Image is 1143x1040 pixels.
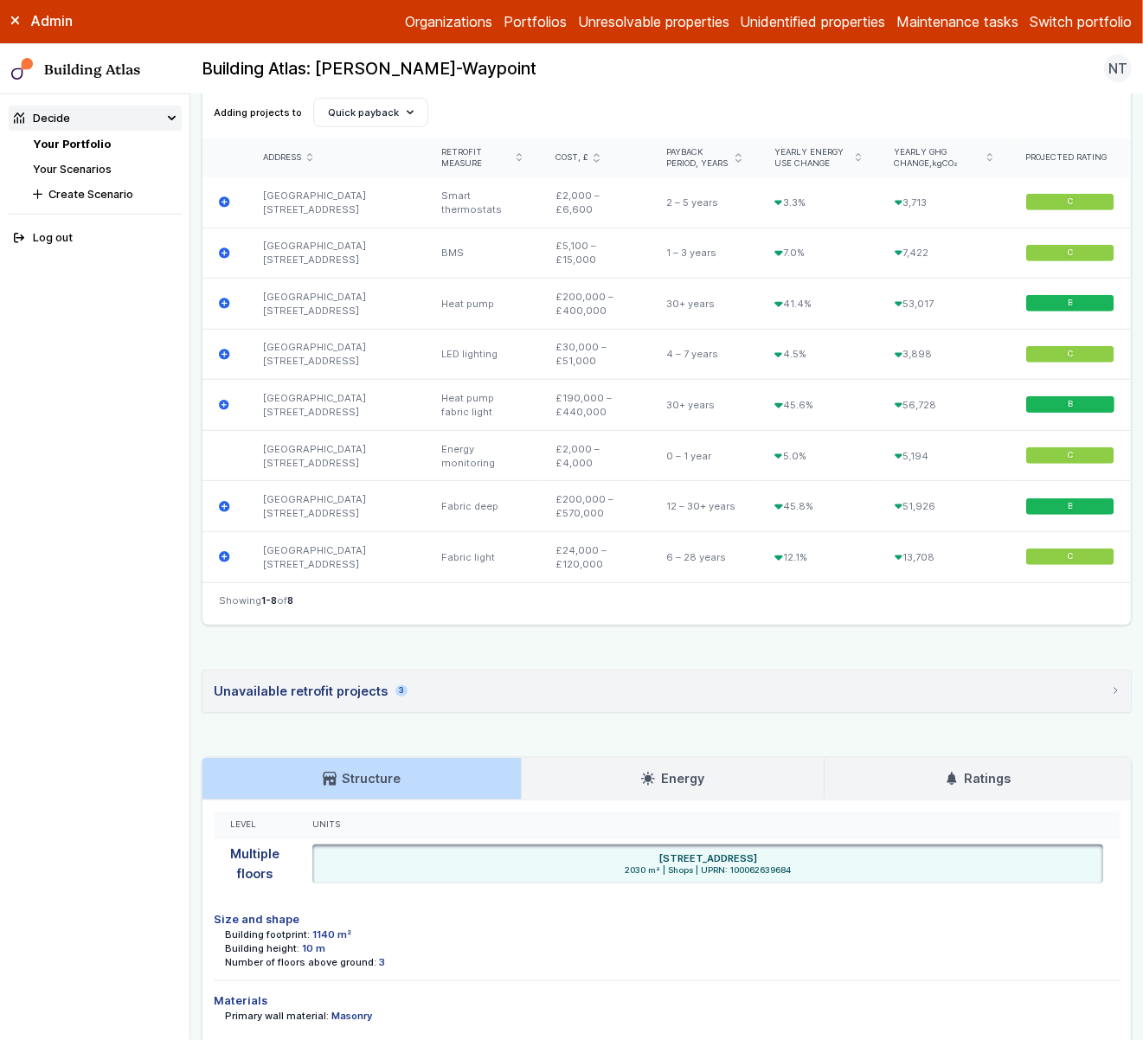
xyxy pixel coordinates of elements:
div: [GEOGRAPHIC_DATA][STREET_ADDRESS] [247,532,425,582]
div: Multiple floors [214,839,296,889]
div: 45.8% [758,481,877,532]
summary: Decide [9,106,182,131]
span: Retrofit measure [441,147,510,170]
div: £200,000 – £400,000 [539,279,650,330]
div: Level [230,819,279,831]
h4: Size and shape [214,911,1121,928]
div: 13,708 [877,532,1009,582]
dd: Masonry [331,1009,372,1023]
span: B [1068,501,1073,512]
span: 3 [395,685,407,697]
h4: Materials [214,992,1121,1009]
div: 1 – 3 years [649,228,757,279]
h3: Structure [323,769,401,788]
div: 3,713 [877,177,1009,228]
a: Energy [522,758,825,799]
span: Address [263,152,301,164]
div: 5.0% [758,430,877,481]
h2: Building Atlas: [PERSON_NAME]-Waypoint [202,58,536,80]
span: Showing of [219,594,293,607]
a: Portfolios [504,11,567,32]
div: 4 – 7 years [649,329,757,380]
div: [GEOGRAPHIC_DATA][STREET_ADDRESS] [247,228,425,279]
div: [GEOGRAPHIC_DATA][STREET_ADDRESS] [247,177,425,228]
button: NT [1104,55,1132,82]
div: 56,728 [877,380,1009,431]
span: C [1067,450,1073,461]
div: [GEOGRAPHIC_DATA][STREET_ADDRESS] [247,481,425,532]
div: [GEOGRAPHIC_DATA][STREET_ADDRESS] [247,380,425,431]
div: 7,422 [877,228,1009,279]
h3: Ratings [945,769,1011,788]
div: £24,000 – £120,000 [539,532,650,582]
div: Fabric deep [425,481,539,532]
span: C [1067,349,1073,360]
div: Projected rating [1026,152,1114,164]
div: 7.0% [758,228,877,279]
div: 51,926 [877,481,1009,532]
div: £2,000 – £6,600 [539,177,650,228]
summary: Unavailable retrofit projects3 [202,671,1131,712]
a: Your Portfolio [33,138,111,151]
div: 12.1% [758,532,877,582]
span: Yearly GHG change, [895,147,982,170]
div: 4.5% [758,329,877,380]
span: C [1067,247,1073,259]
span: C [1067,196,1073,208]
div: Fabric light [425,532,539,582]
div: Unavailable retrofit projects [214,682,408,701]
div: £190,000 – £440,000 [539,380,650,431]
div: Decide [14,110,70,126]
div: BMS [425,228,539,279]
div: £200,000 – £570,000 [539,481,650,532]
div: Smart thermostats [425,177,539,228]
img: main-0bbd2752.svg [11,58,34,80]
a: Organizations [405,11,492,32]
button: Log out [9,226,182,251]
span: 8 [287,594,293,607]
dd: 1140 m² [312,928,351,941]
a: Unidentified properties [741,11,886,32]
div: 6 – 28 years [649,532,757,582]
div: 3.3% [758,177,877,228]
div: 5,194 [877,430,1009,481]
span: kgCO₂ [933,158,958,168]
a: Unresolvable properties [578,11,729,32]
div: Energy monitoring [425,430,539,481]
dt: Number of floors above ground: [225,955,376,969]
dt: Building footprint: [225,928,310,941]
div: 30+ years [649,279,757,330]
dd: 3 [379,955,385,969]
h3: Energy [641,769,703,788]
button: Quick payback [313,98,429,127]
div: £30,000 – £51,000 [539,329,650,380]
span: Payback period, years [666,147,730,170]
span: NT [1108,58,1127,79]
h6: [STREET_ADDRESS] [658,851,757,865]
span: Yearly energy use change [774,147,850,170]
button: Switch portfolio [1030,11,1132,32]
a: Maintenance tasks [896,11,1018,32]
span: B [1068,400,1073,411]
div: Heat pump [425,279,539,330]
div: [GEOGRAPHIC_DATA][STREET_ADDRESS] [247,430,425,481]
button: Create Scenario [28,182,182,207]
div: 3,898 [877,329,1009,380]
span: 1-8 [261,594,277,607]
dt: Building height: [225,941,299,955]
dt: Primary wall material: [225,1009,329,1023]
span: Adding projects to [214,106,302,119]
nav: Table navigation [202,582,1131,625]
span: B [1068,298,1073,309]
div: 0 – 1 year [649,430,757,481]
span: 2030 m² | Shops | UPRN: 100062639684 [318,865,1098,876]
div: Heat pump fabric light [425,380,539,431]
div: 41.4% [758,279,877,330]
div: [GEOGRAPHIC_DATA][STREET_ADDRESS] [247,279,425,330]
div: 12 – 30+ years [649,481,757,532]
dd: 10 m [302,941,325,955]
div: 2 – 5 years [649,177,757,228]
a: Your Scenarios [33,163,112,176]
div: 45.6% [758,380,877,431]
div: Units [312,819,1103,831]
